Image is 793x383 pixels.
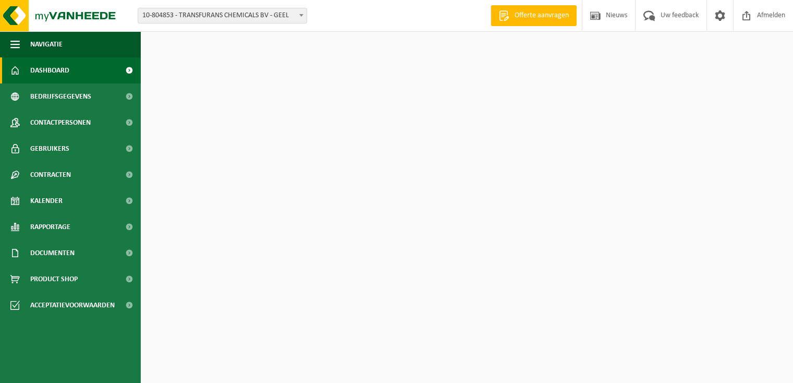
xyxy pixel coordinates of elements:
span: Bedrijfsgegevens [30,83,91,110]
span: Offerte aanvragen [512,10,571,21]
span: Product Shop [30,266,78,292]
a: Offerte aanvragen [491,5,577,26]
span: 10-804853 - TRANSFURANS CHEMICALS BV - GEEL [138,8,307,23]
span: Navigatie [30,31,63,57]
span: Contactpersonen [30,110,91,136]
span: Acceptatievoorwaarden [30,292,115,318]
span: Contracten [30,162,71,188]
span: Kalender [30,188,63,214]
span: Dashboard [30,57,69,83]
span: Documenten [30,240,75,266]
span: Rapportage [30,214,70,240]
span: Gebruikers [30,136,69,162]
